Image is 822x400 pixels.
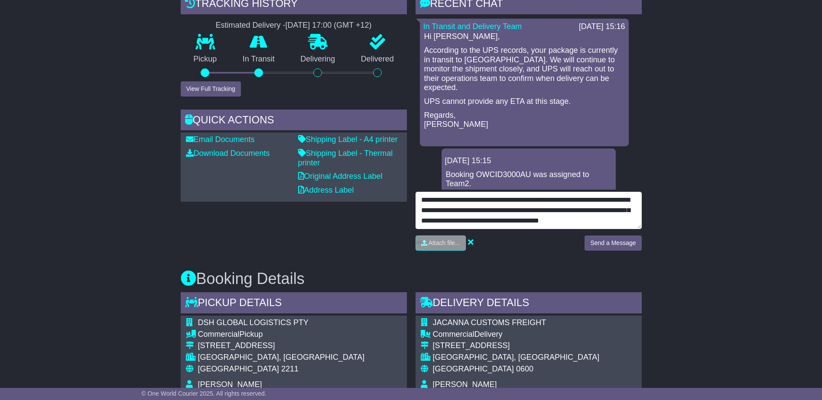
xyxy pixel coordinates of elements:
div: [DATE] 17:00 (GMT +12) [286,21,372,30]
div: [DATE] 15:16 [579,22,625,32]
a: Download Documents [186,149,270,158]
a: Address Label [298,186,354,194]
p: Delivering [288,55,348,64]
a: Shipping Label - Thermal printer [298,149,393,167]
div: [STREET_ADDRESS] [433,341,629,351]
span: 0600 [516,365,533,373]
span: Commercial [433,330,474,339]
span: © One World Courier 2025. All rights reserved. [141,390,266,397]
span: Commercial [198,330,240,339]
a: Original Address Label [298,172,383,181]
div: Quick Actions [181,110,407,133]
span: [PERSON_NAME] [198,380,262,389]
div: Pickup Details [181,292,407,316]
p: UPS cannot provide any ETA at this stage. [424,97,624,106]
span: DSH GLOBAL LOGISTICS PTY [198,318,309,327]
span: [GEOGRAPHIC_DATA] [433,365,514,373]
div: Delivery [433,330,629,339]
div: [GEOGRAPHIC_DATA], [GEOGRAPHIC_DATA] [433,353,629,362]
p: Regards, [PERSON_NAME] [424,111,624,129]
p: Pickup [181,55,230,64]
div: Estimated Delivery - [181,21,407,30]
span: JACANNA CUSTOMS FREIGHT [433,318,546,327]
a: In Transit and Delivery Team [423,22,522,31]
p: Booking OWCID3000AU was assigned to Team2. [446,170,611,189]
span: [PERSON_NAME] [433,380,497,389]
div: Pickup [198,330,394,339]
button: Send a Message [585,235,641,251]
div: [GEOGRAPHIC_DATA], [GEOGRAPHIC_DATA] [198,353,394,362]
p: In Transit [230,55,288,64]
p: Hi [PERSON_NAME], [424,32,624,42]
div: [STREET_ADDRESS] [198,341,394,351]
div: Delivery Details [416,292,642,316]
h3: Booking Details [181,270,642,287]
div: [DATE] 15:15 [445,156,612,166]
p: Delivered [348,55,407,64]
span: 2211 [281,365,299,373]
p: According to the UPS records, your package is currently in transit to [GEOGRAPHIC_DATA]. We will ... [424,46,624,93]
a: Email Documents [186,135,255,144]
button: View Full Tracking [181,81,241,97]
span: [GEOGRAPHIC_DATA] [198,365,279,373]
a: Shipping Label - A4 printer [298,135,398,144]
